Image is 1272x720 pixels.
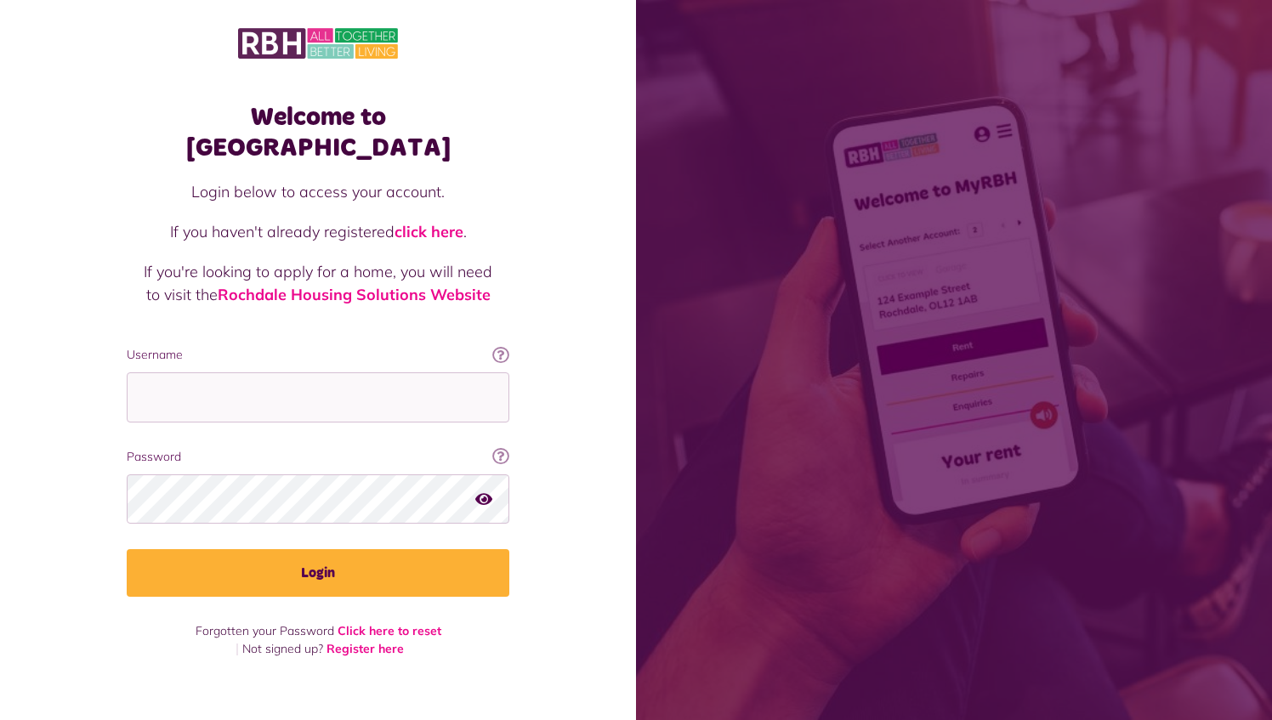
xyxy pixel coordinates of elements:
[242,641,323,656] span: Not signed up?
[327,641,404,656] a: Register here
[127,346,509,364] label: Username
[144,180,492,203] p: Login below to access your account.
[127,448,509,466] label: Password
[338,623,441,638] a: Click here to reset
[127,102,509,163] h1: Welcome to [GEOGRAPHIC_DATA]
[127,549,509,597] button: Login
[144,260,492,306] p: If you're looking to apply for a home, you will need to visit the
[144,220,492,243] p: If you haven't already registered .
[395,222,463,241] a: click here
[238,26,398,61] img: MyRBH
[218,285,491,304] a: Rochdale Housing Solutions Website
[196,623,334,638] span: Forgotten your Password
